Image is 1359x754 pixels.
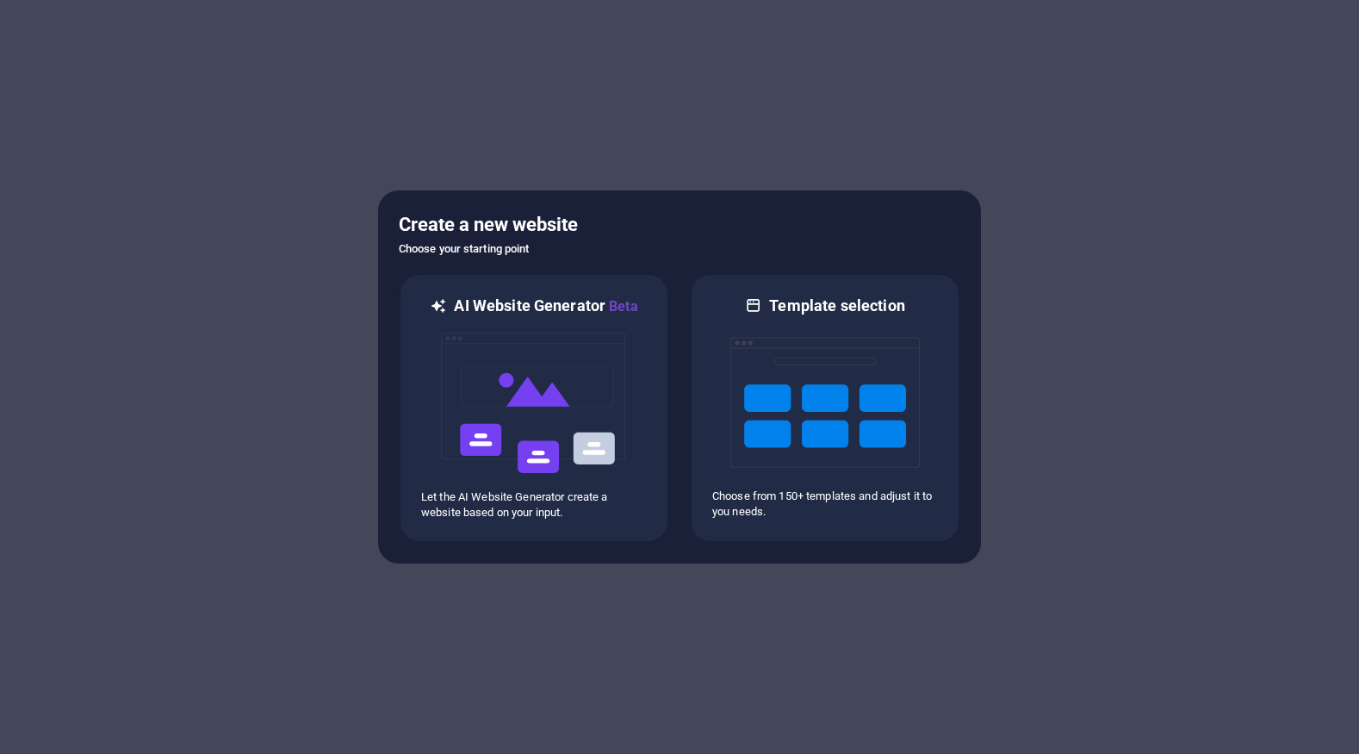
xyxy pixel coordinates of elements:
h6: Choose your starting point [399,239,960,259]
h6: AI Website Generator [454,296,637,317]
p: Let the AI Website Generator create a website based on your input. [421,489,647,520]
p: Choose from 150+ templates and adjust it to you needs. [712,489,938,520]
img: ai [439,317,629,489]
h6: Template selection [769,296,904,316]
h5: Create a new website [399,211,960,239]
div: Template selectionChoose from 150+ templates and adjust it to you needs. [690,273,960,543]
span: Beta [605,298,638,315]
div: AI Website GeneratorBetaaiLet the AI Website Generator create a website based on your input. [399,273,669,543]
